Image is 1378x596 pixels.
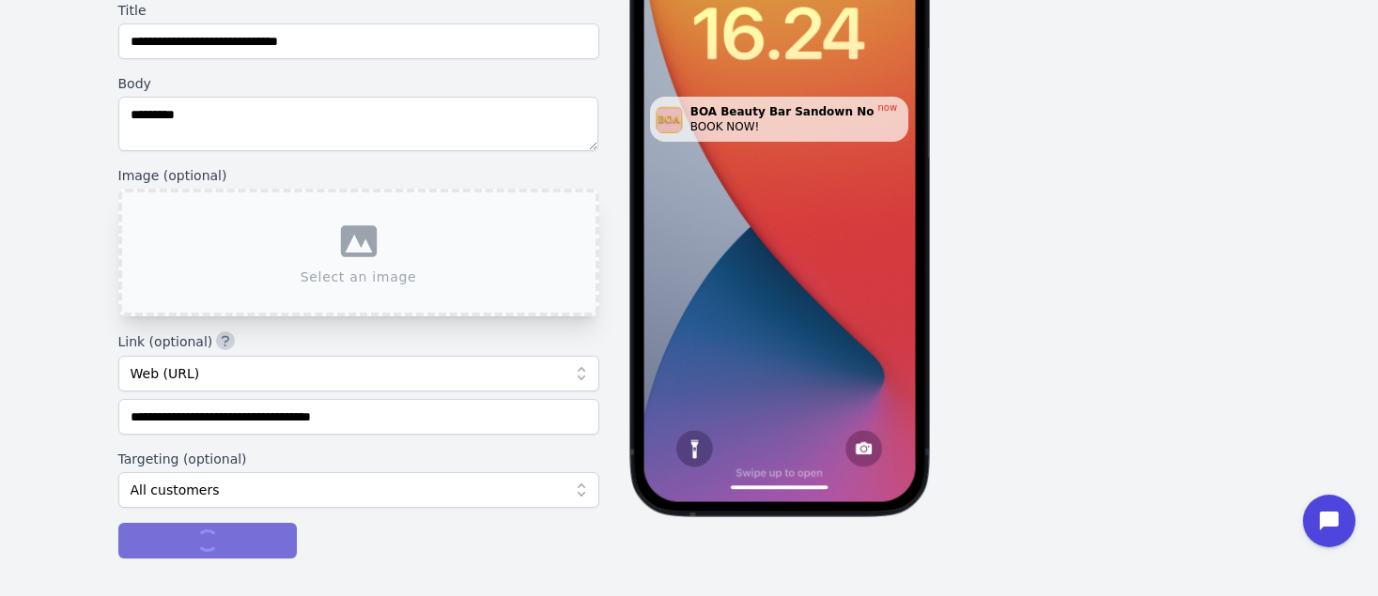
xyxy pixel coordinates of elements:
[118,166,599,185] label: Image (optional)
[877,100,897,115] div: now
[690,104,878,134] div: BOA Beauty Bar Sandown Now Open
[118,74,599,93] label: Body
[118,97,599,151] textarea: To enrich screen reader interactions, please activate Accessibility in Grammarly extension settings
[690,119,901,134] div: BOOK NOW!
[118,331,599,351] label: Link (optional)
[131,481,567,499] div: All customers
[216,331,235,350] button: Link (optional)
[131,364,567,383] div: Web (URL)
[118,1,599,20] label: Title
[118,189,599,316] button: Select an image
[118,450,599,468] label: Targeting (optional)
